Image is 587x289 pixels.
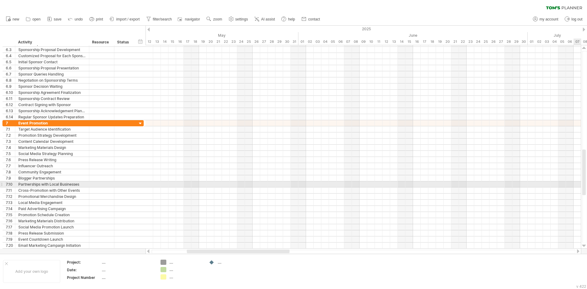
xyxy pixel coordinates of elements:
[18,126,86,132] div: Target Audience Identification
[169,267,203,272] div: ....
[6,59,15,65] div: 6.5
[6,218,15,224] div: 7.16
[352,39,360,45] div: Sunday, 8 June 2025
[558,39,566,45] div: Saturday, 5 July 2025
[32,17,41,21] span: open
[280,15,297,23] a: help
[6,77,15,83] div: 6.8
[75,17,83,21] span: undo
[6,212,15,218] div: 7.15
[61,32,298,39] div: May 2025
[18,243,86,248] div: Email Marketing Campaign Initiation
[6,47,15,53] div: 6.3
[24,15,42,23] a: open
[298,32,528,39] div: June 2025
[176,39,184,45] div: Friday, 16 May 2025
[528,39,535,45] div: Tuesday, 1 July 2025
[344,39,352,45] div: Saturday, 7 June 2025
[6,169,15,175] div: 7.8
[540,17,558,21] span: my account
[169,274,203,280] div: ....
[245,39,253,45] div: Sunday, 25 May 2025
[18,224,86,230] div: Social Media Promotion Launch
[108,15,142,23] a: import / export
[6,132,15,138] div: 7.2
[6,187,15,193] div: 7.11
[482,39,489,45] div: Wednesday, 25 June 2025
[6,163,15,169] div: 7.7
[235,17,248,21] span: settings
[3,260,60,283] div: Add your own logo
[18,83,86,89] div: Sponsor Decision Waiting
[18,114,86,120] div: Regular Sponsor Updates Preparation
[54,17,61,21] span: save
[18,132,86,138] div: Promotion Strategy Development
[6,96,15,102] div: 6.11
[497,39,505,45] div: Friday, 27 June 2025
[153,17,172,21] span: filter/search
[6,230,15,236] div: 7.18
[405,39,413,45] div: Sunday, 15 June 2025
[18,59,86,65] div: Initial Sponsor Contact
[18,139,86,144] div: Content Calendar Development
[444,39,451,45] div: Friday, 20 June 2025
[421,39,428,45] div: Tuesday, 17 June 2025
[18,47,86,53] div: Sponsorship Proposal Development
[260,39,268,45] div: Tuesday, 27 May 2025
[102,275,153,280] div: ....
[6,200,15,206] div: 7.13
[6,206,15,212] div: 7.14
[6,194,15,199] div: 7.12
[237,39,245,45] div: Saturday, 24 May 2025
[18,120,86,126] div: Event Promotion
[413,39,421,45] div: Monday, 16 June 2025
[314,39,321,45] div: Tuesday, 3 June 2025
[551,39,558,45] div: Friday, 4 July 2025
[253,15,277,23] a: AI assist
[360,39,367,45] div: Monday, 9 June 2025
[67,275,101,280] div: Project Number
[230,39,237,45] div: Friday, 23 May 2025
[6,120,15,126] div: 7
[46,15,63,23] a: save
[535,39,543,45] div: Wednesday, 2 July 2025
[177,15,202,23] a: navigator
[6,126,15,132] div: 7.1
[18,90,86,95] div: Sponsorship Agreement Finalization
[18,151,86,157] div: Social Media Strategy Planning
[18,108,86,114] div: Sponsorship Acknowledgement Planning
[18,218,86,224] div: Marketing Materials Distribution
[161,39,168,45] div: Wednesday, 14 May 2025
[18,145,86,150] div: Marketing Materials Design
[459,39,467,45] div: Sunday, 22 June 2025
[298,39,306,45] div: Sunday, 1 June 2025
[96,17,103,21] span: print
[291,39,298,45] div: Saturday, 31 May 2025
[6,108,15,114] div: 6.13
[213,17,222,21] span: zoom
[18,169,86,175] div: Community Engagement
[4,15,21,23] a: new
[436,39,444,45] div: Thursday, 19 June 2025
[117,39,131,45] div: Status
[18,53,86,59] div: Customized Proposal for Each Sponsor
[102,260,153,265] div: ....
[288,17,295,21] span: help
[116,17,140,21] span: import / export
[531,15,560,23] a: my account
[390,39,398,45] div: Friday, 13 June 2025
[489,39,497,45] div: Thursday, 26 June 2025
[451,39,459,45] div: Saturday, 21 June 2025
[18,200,86,206] div: Local Media Engagement
[18,163,86,169] div: Influencer Outreach
[18,230,86,236] div: Press Release Submission
[18,39,86,45] div: Activity
[275,39,283,45] div: Thursday, 29 May 2025
[543,39,551,45] div: Thursday, 3 July 2025
[574,39,581,45] div: Monday, 7 July 2025
[6,139,15,144] div: 7.3
[6,71,15,77] div: 6.7
[512,39,520,45] div: Sunday, 29 June 2025
[566,39,574,45] div: Sunday, 6 July 2025
[268,39,275,45] div: Wednesday, 28 May 2025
